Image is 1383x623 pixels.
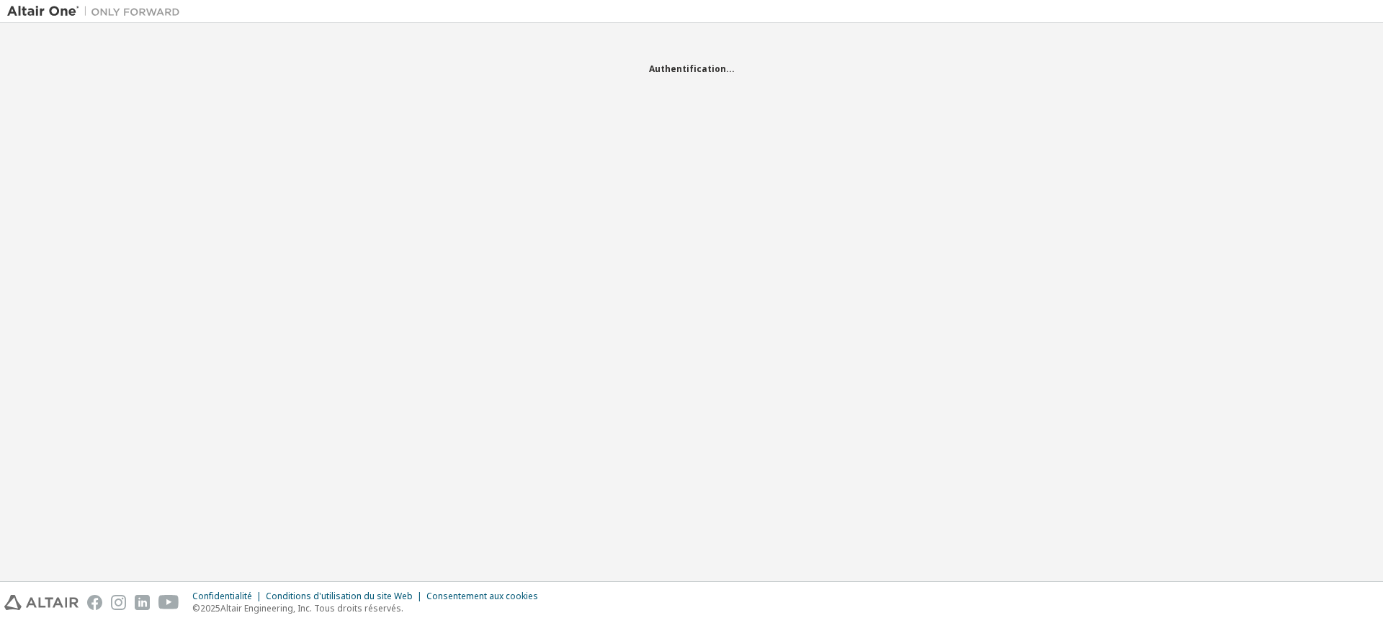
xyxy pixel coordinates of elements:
[7,4,187,19] img: Altaïr Un
[4,595,79,610] img: altair_logo.svg
[266,590,413,602] font: Conditions d'utilisation du site Web
[200,602,220,614] font: 2025
[192,590,252,602] font: Confidentialité
[192,602,200,614] font: ©
[135,595,150,610] img: linkedin.svg
[87,595,102,610] img: facebook.svg
[220,602,403,614] font: Altair Engineering, Inc. Tous droits réservés.
[426,590,538,602] font: Consentement aux cookies
[649,63,735,75] font: Authentification...
[158,595,179,610] img: youtube.svg
[111,595,126,610] img: instagram.svg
